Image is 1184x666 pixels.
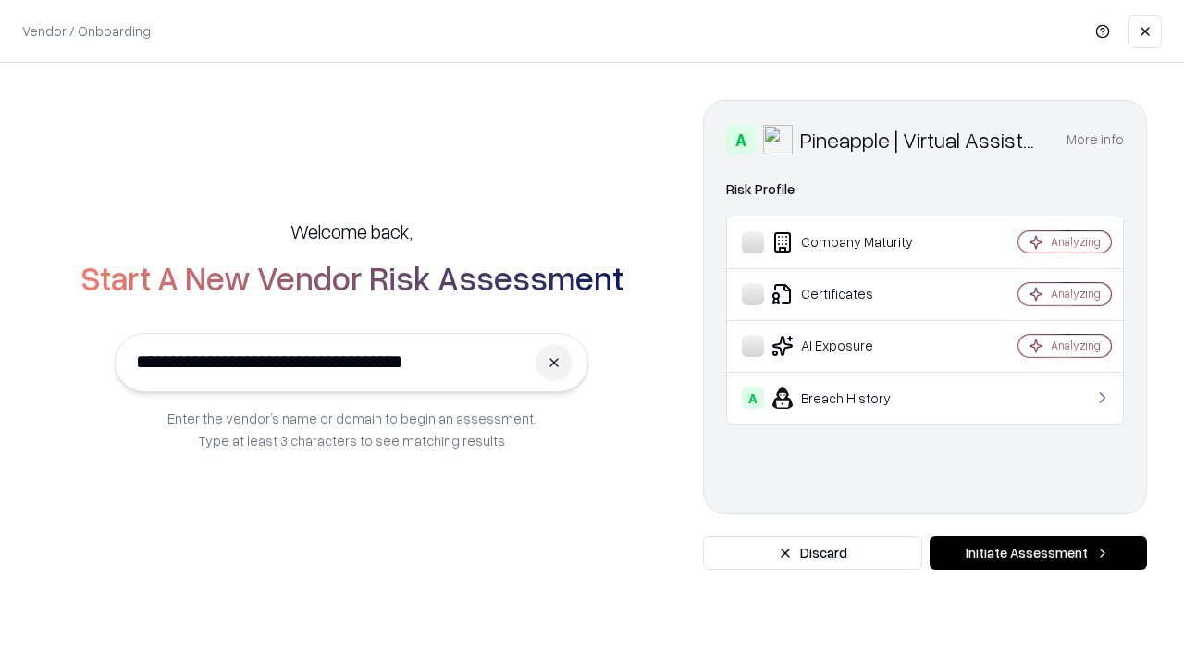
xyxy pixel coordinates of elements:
p: Vendor / Onboarding [22,21,151,41]
div: Breach History [742,387,963,409]
div: A [742,387,764,409]
div: Pineapple | Virtual Assistant Agency [800,125,1044,154]
p: Enter the vendor’s name or domain to begin an assessment. Type at least 3 characters to see match... [167,407,536,451]
button: Initiate Assessment [930,536,1147,570]
h2: Start A New Vendor Risk Assessment [80,259,623,296]
h5: Welcome back, [290,218,413,244]
div: AI Exposure [742,335,963,357]
div: Analyzing [1051,286,1101,302]
div: Analyzing [1051,338,1101,353]
img: Pineapple | Virtual Assistant Agency [763,125,793,154]
div: Risk Profile [726,179,1124,201]
div: Company Maturity [742,231,963,253]
button: More info [1067,123,1124,156]
div: Certificates [742,283,963,305]
button: Discard [703,536,922,570]
div: A [726,125,756,154]
div: Analyzing [1051,234,1101,250]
